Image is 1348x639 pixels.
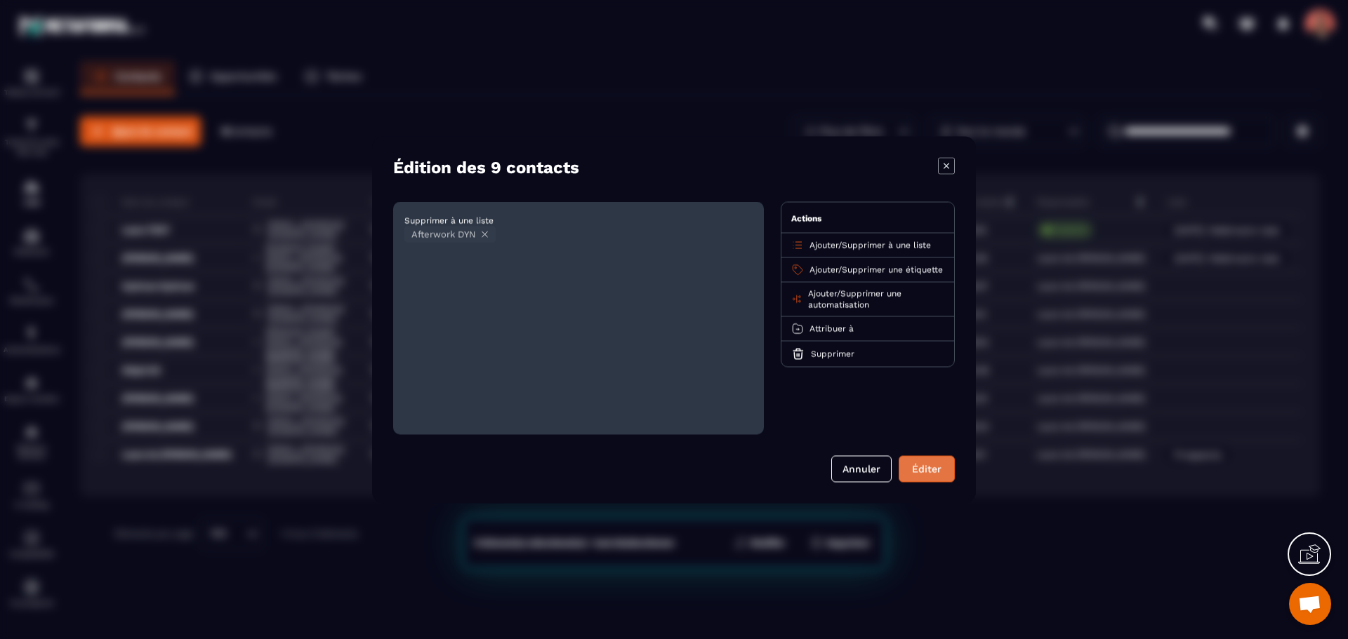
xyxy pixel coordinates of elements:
[842,264,943,274] span: Supprimer une étiquette
[810,240,838,250] span: Ajouter
[808,288,944,310] p: /
[810,264,943,275] p: /
[810,264,838,274] span: Ajouter
[411,229,476,239] span: Afterwork DYN
[808,288,837,298] span: Ajouter
[899,455,955,482] button: Éditer
[810,239,931,250] p: /
[831,455,892,482] button: Annuler
[404,215,494,225] span: Supprimer à une liste
[791,213,821,223] span: Actions
[842,240,931,250] span: Supprimer à une liste
[810,323,854,333] span: Attribuer à
[808,288,901,309] span: Supprimer une automatisation
[811,349,854,358] span: Supprimer
[1289,583,1331,625] div: Ouvrir le chat
[393,157,579,177] h4: Édition des 9 contacts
